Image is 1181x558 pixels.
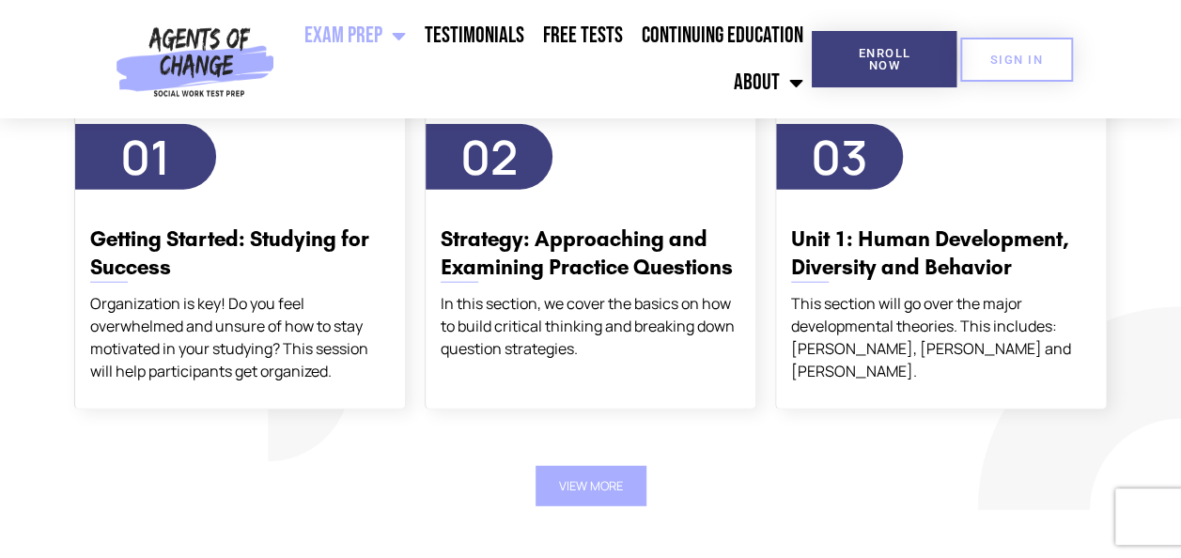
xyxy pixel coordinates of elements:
[90,225,390,282] h3: Getting Started: Studying for Success
[441,292,740,360] div: In this section, we cover the basics on how to build critical thinking and breaking down question...
[811,125,868,189] span: 03
[791,225,1091,282] h3: Unit 1: Human Development, Diversity and Behavior
[441,225,740,282] h3: Strategy: Approaching and Examining Practice Questions
[282,12,813,106] nav: Menu
[414,12,533,59] a: Testimonials
[791,292,1091,382] div: This section will go over the major developmental theories. This includes: [PERSON_NAME], [PERSON...
[90,292,390,382] div: Organization is key! Do you feel overwhelmed and unsure of how to stay motivated in your studying...
[533,12,631,59] a: Free Tests
[723,59,812,106] a: About
[294,12,414,59] a: Exam Prep
[460,125,518,189] span: 02
[631,12,812,59] a: Continuing Education
[990,54,1043,66] span: SIGN IN
[812,31,956,87] a: Enroll Now
[842,47,926,71] span: Enroll Now
[960,38,1073,82] a: SIGN IN
[120,125,170,189] span: 01
[536,466,646,506] button: View More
